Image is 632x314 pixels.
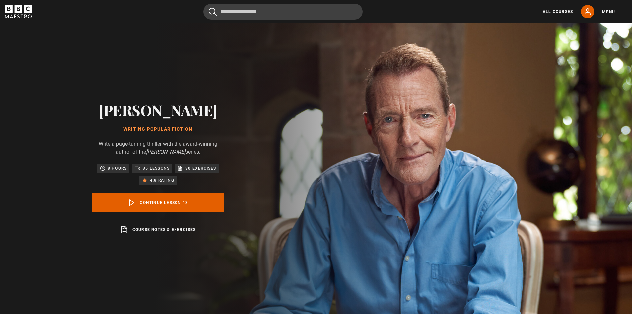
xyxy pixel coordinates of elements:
h1: Writing Popular Fiction [92,127,224,132]
button: Submit the search query [209,8,217,16]
h2: [PERSON_NAME] [92,101,224,118]
svg: BBC Maestro [5,5,32,18]
a: Continue lesson 13 [92,193,224,212]
a: All Courses [543,9,573,15]
button: Toggle navigation [602,9,627,15]
input: Search [203,4,363,20]
p: 30 exercises [185,165,216,172]
p: 8 hours [108,165,127,172]
i: [PERSON_NAME] [146,149,185,155]
p: 4.8 rating [150,177,174,184]
p: Write a page-turning thriller with the award-winning author of the series. [92,140,224,156]
p: 35 lessons [143,165,170,172]
a: Course notes & exercises [92,220,224,239]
